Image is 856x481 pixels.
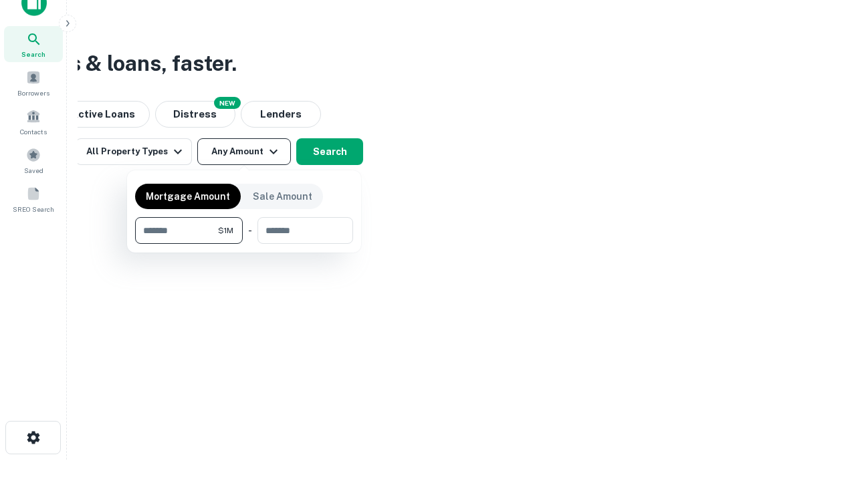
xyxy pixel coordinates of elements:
span: $1M [218,224,233,236]
p: Mortgage Amount [146,189,230,204]
p: Sale Amount [253,189,312,204]
iframe: Chat Widget [789,374,856,438]
div: - [248,217,252,244]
